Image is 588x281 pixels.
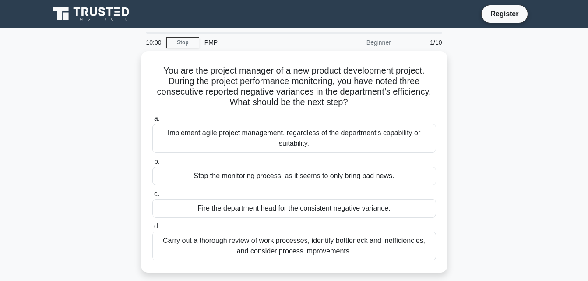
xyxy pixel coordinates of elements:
span: a. [154,115,160,122]
div: PMP [199,34,320,51]
span: d. [154,222,160,230]
h5: You are the project manager of a new product development project. During the project performance ... [151,65,437,108]
a: Register [485,8,524,19]
div: 10:00 [141,34,166,51]
div: Beginner [320,34,396,51]
a: Stop [166,37,199,48]
div: Stop the monitoring process, as it seems to only bring bad news. [152,167,436,185]
div: Fire the department head for the consistent negative variance. [152,199,436,218]
span: b. [154,158,160,165]
div: 1/10 [396,34,447,51]
div: Implement agile project management, regardless of the department's capability or suitability. [152,124,436,153]
div: Carry out a thorough review of work processes, identify bottleneck and inefficiencies, and consid... [152,232,436,260]
span: c. [154,190,159,197]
